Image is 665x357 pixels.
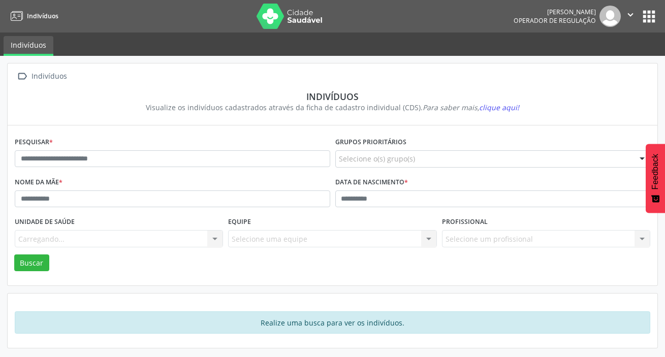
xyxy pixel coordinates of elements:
button: apps [640,8,658,25]
button: Feedback - Mostrar pesquisa [646,144,665,213]
span: Indivíduos [27,12,58,20]
label: Grupos prioritários [335,135,406,150]
div: [PERSON_NAME] [514,8,596,16]
label: Equipe [228,214,251,230]
label: Unidade de saúde [15,214,75,230]
i: Para saber mais, [423,103,519,112]
div: Realize uma busca para ver os indivíduos. [15,311,650,334]
span: Operador de regulação [514,16,596,25]
div: Visualize os indivíduos cadastrados através da ficha de cadastro individual (CDS). [22,102,643,113]
span: Selecione o(s) grupo(s) [339,153,415,164]
button: Buscar [14,254,49,272]
a: Indivíduos [4,36,53,56]
div: Indivíduos [22,91,643,102]
i:  [15,69,29,84]
span: Feedback [651,154,660,189]
a: Indivíduos [7,8,58,24]
img: img [599,6,621,27]
div: Indivíduos [29,69,69,84]
i:  [625,9,636,20]
label: Profissional [442,214,488,230]
button:  [621,6,640,27]
label: Pesquisar [15,135,53,150]
label: Data de nascimento [335,175,408,190]
a:  Indivíduos [15,69,69,84]
label: Nome da mãe [15,175,62,190]
span: clique aqui! [479,103,519,112]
